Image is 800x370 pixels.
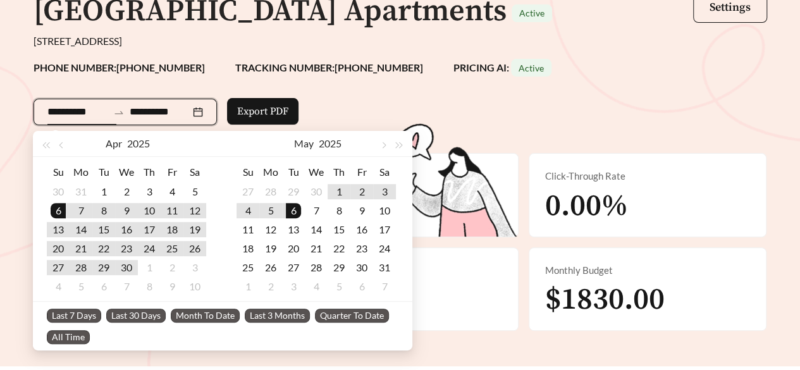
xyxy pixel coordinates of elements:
[377,203,392,218] div: 10
[263,260,278,275] div: 26
[92,239,115,258] td: 2025-04-22
[34,61,205,73] strong: PHONE NUMBER: [PHONE_NUMBER]
[96,184,111,199] div: 1
[282,258,305,277] td: 2025-05-27
[309,241,324,256] div: 21
[106,309,166,323] span: Last 30 Days
[51,260,66,275] div: 27
[164,241,180,256] div: 25
[286,260,301,275] div: 27
[183,258,206,277] td: 2025-05-03
[47,220,70,239] td: 2025-04-13
[309,279,324,294] div: 4
[240,260,255,275] div: 25
[237,201,259,220] td: 2025-05-04
[319,131,342,156] button: 2025
[142,203,157,218] div: 10
[373,182,396,201] td: 2025-05-03
[350,220,373,239] td: 2025-05-16
[309,203,324,218] div: 7
[350,239,373,258] td: 2025-05-23
[282,201,305,220] td: 2025-05-06
[305,239,328,258] td: 2025-05-21
[47,277,70,296] td: 2025-05-04
[286,222,301,237] div: 13
[305,220,328,239] td: 2025-05-14
[115,182,138,201] td: 2025-04-02
[294,131,314,156] button: May
[373,258,396,277] td: 2025-05-31
[259,277,282,296] td: 2025-06-02
[373,239,396,258] td: 2025-05-24
[73,279,89,294] div: 5
[115,277,138,296] td: 2025-05-07
[263,241,278,256] div: 19
[305,277,328,296] td: 2025-06-04
[305,201,328,220] td: 2025-05-07
[286,279,301,294] div: 3
[115,239,138,258] td: 2025-04-23
[183,182,206,201] td: 2025-04-05
[237,104,288,119] span: Export PDF
[259,258,282,277] td: 2025-05-26
[92,258,115,277] td: 2025-04-29
[47,330,90,344] span: All Time
[259,182,282,201] td: 2025-04-28
[519,63,544,73] span: Active
[286,241,301,256] div: 20
[545,281,664,319] span: $1830.00
[47,258,70,277] td: 2025-04-27
[237,277,259,296] td: 2025-06-01
[331,260,347,275] div: 29
[92,201,115,220] td: 2025-04-08
[106,131,122,156] button: Apr
[47,201,70,220] td: 2025-04-06
[282,239,305,258] td: 2025-05-20
[377,222,392,237] div: 17
[70,162,92,182] th: Mo
[286,203,301,218] div: 6
[142,241,157,256] div: 24
[259,201,282,220] td: 2025-05-05
[187,203,202,218] div: 12
[328,277,350,296] td: 2025-06-05
[350,162,373,182] th: Fr
[96,279,111,294] div: 6
[183,239,206,258] td: 2025-04-26
[96,241,111,256] div: 22
[259,239,282,258] td: 2025-05-19
[119,222,134,237] div: 16
[142,279,157,294] div: 8
[309,184,324,199] div: 30
[73,241,89,256] div: 21
[161,201,183,220] td: 2025-04-11
[331,241,347,256] div: 22
[164,184,180,199] div: 4
[259,162,282,182] th: Mo
[354,222,369,237] div: 16
[161,220,183,239] td: 2025-04-18
[161,277,183,296] td: 2025-05-09
[328,182,350,201] td: 2025-05-01
[240,184,255,199] div: 27
[47,182,70,201] td: 2025-03-30
[164,260,180,275] div: 2
[70,258,92,277] td: 2025-04-28
[119,279,134,294] div: 7
[545,169,751,183] div: Click-Through Rate
[113,107,125,118] span: swap-right
[309,222,324,237] div: 14
[34,34,767,49] div: [STREET_ADDRESS]
[92,277,115,296] td: 2025-05-06
[161,258,183,277] td: 2025-05-02
[328,258,350,277] td: 2025-05-29
[70,239,92,258] td: 2025-04-21
[183,220,206,239] td: 2025-04-19
[240,241,255,256] div: 18
[183,201,206,220] td: 2025-04-12
[354,260,369,275] div: 30
[354,203,369,218] div: 9
[377,241,392,256] div: 24
[161,162,183,182] th: Fr
[187,260,202,275] div: 3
